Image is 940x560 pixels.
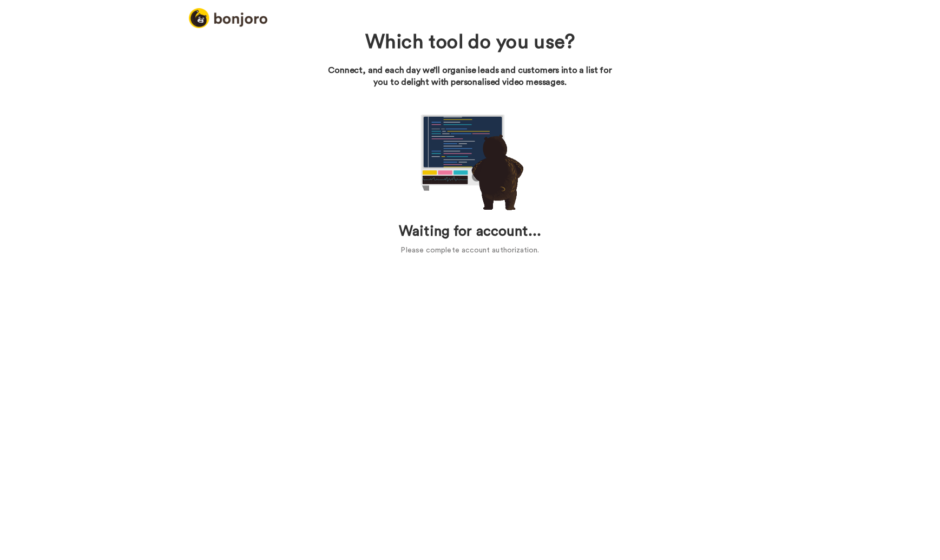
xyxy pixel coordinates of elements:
[278,245,663,256] p: Please complete account authorization.
[189,8,267,28] img: logo_full.png
[416,105,524,213] img: loading-test.gif
[349,32,592,54] h1: Which tool do you use?
[324,64,617,89] p: Connect, and each day we’ll organise leads and customers into a list for you to delight with pers...
[278,224,663,239] h1: Waiting for account...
